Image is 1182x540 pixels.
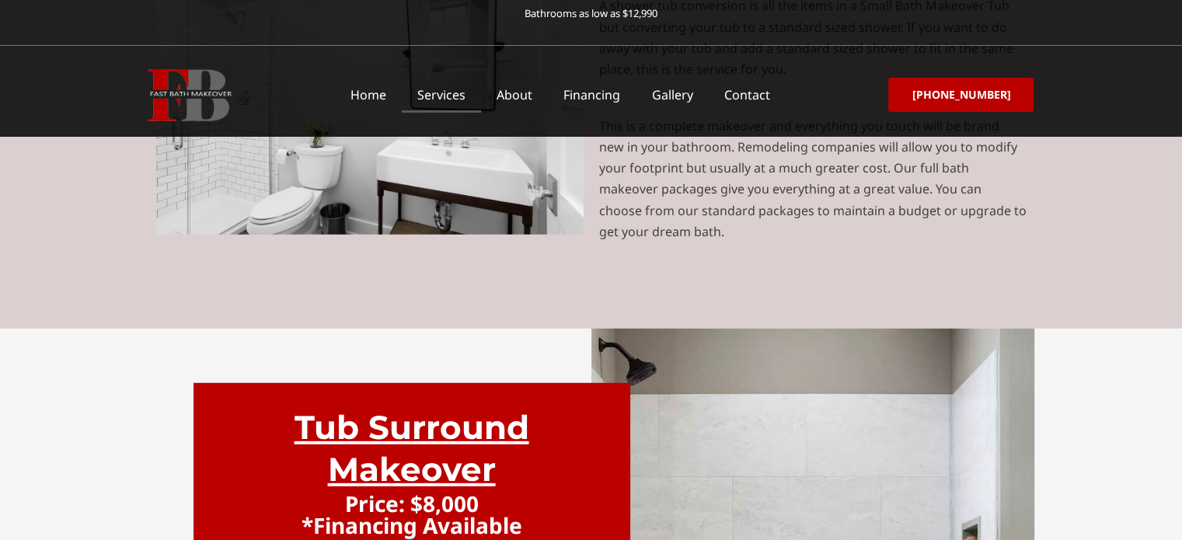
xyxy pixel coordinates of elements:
a: Financing [548,77,636,113]
a: About [481,77,548,113]
a: Home [335,77,402,113]
p: Price: $8,000 *Financing Available [217,493,607,536]
h3: Tub Surround Makeover [217,406,607,491]
a: Contact [708,77,785,113]
a: [PHONE_NUMBER] [888,78,1034,112]
img: Fast Bath Makeover icon [148,69,232,121]
a: Services [402,77,481,113]
a: Gallery [636,77,708,113]
span: [PHONE_NUMBER] [912,89,1010,100]
p: This is a complete makeover and everything you touch will be brand new in your bathroom. Remodeli... [599,116,1027,242]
